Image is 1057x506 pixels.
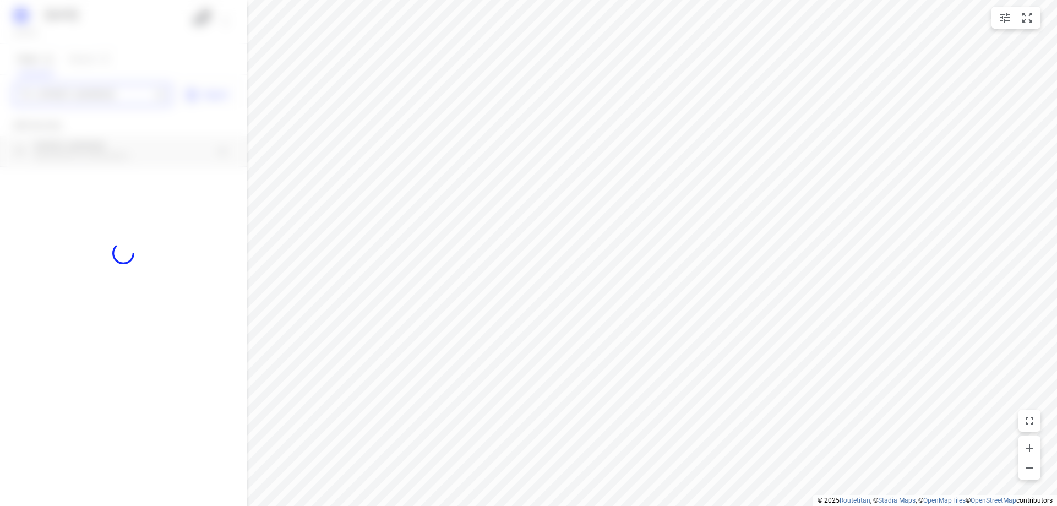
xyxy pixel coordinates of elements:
a: OpenStreetMap [971,497,1016,504]
li: © 2025 , © , © © contributors [818,497,1053,504]
div: small contained button group [991,7,1040,29]
a: Stadia Maps [878,497,916,504]
button: Fit zoom [1016,7,1038,29]
a: OpenMapTiles [923,497,966,504]
a: Routetitan [840,497,870,504]
button: Map settings [994,7,1016,29]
